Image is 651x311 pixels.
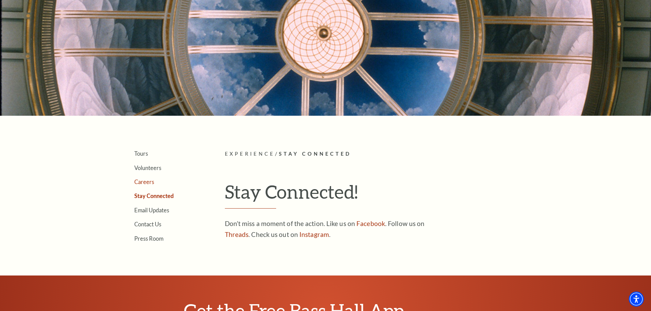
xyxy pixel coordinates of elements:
[356,220,385,227] a: Facebook
[134,150,148,157] a: Tours
[629,292,644,307] div: Accessibility Menu
[134,207,169,213] a: Email Updates
[279,151,351,157] span: Stay Connected
[134,165,161,171] a: Volunteers
[299,230,329,238] a: Instagram
[225,150,538,158] p: /
[225,218,447,240] p: Don’t miss a moment of the action. Like us on . Follow us on . Check us out on .
[134,179,154,185] a: Careers
[134,221,161,227] a: Contact Us
[134,193,174,199] a: Stay Connected
[225,151,275,157] span: Experience
[225,181,538,209] h1: Stay Connected!
[225,230,249,238] a: Threads
[134,235,163,242] a: Press Room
